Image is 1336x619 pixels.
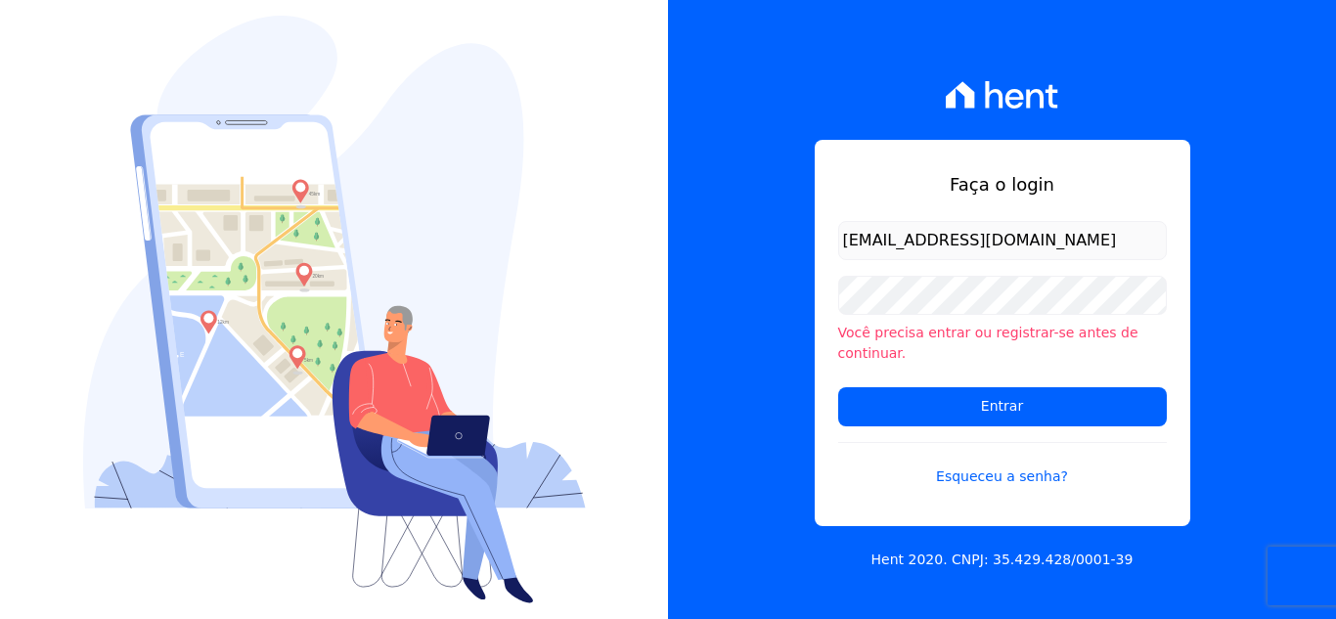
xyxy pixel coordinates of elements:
input: Entrar [838,387,1167,426]
a: Esqueceu a senha? [838,442,1167,487]
h1: Faça o login [838,171,1167,198]
img: Login [83,16,586,603]
p: Hent 2020. CNPJ: 35.429.428/0001-39 [871,550,1134,570]
li: Você precisa entrar ou registrar-se antes de continuar. [838,323,1167,364]
input: Email [838,221,1167,260]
